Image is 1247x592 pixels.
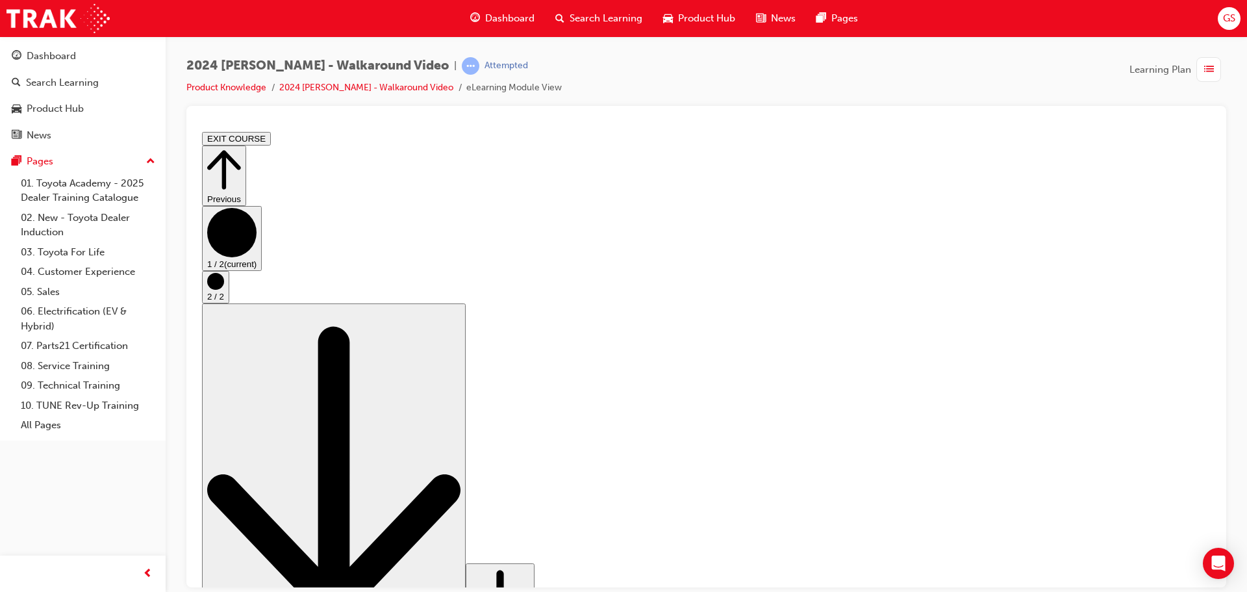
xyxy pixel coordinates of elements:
a: pages-iconPages [806,5,868,32]
span: Dashboard [485,11,535,26]
span: car-icon [12,103,21,115]
a: 03. Toyota For Life [16,242,160,263]
span: pages-icon [12,156,21,168]
a: guage-iconDashboard [460,5,545,32]
a: Dashboard [5,44,160,68]
div: Product Hub [27,101,84,116]
a: 07. Parts21 Certification [16,336,160,356]
button: EXIT COURSE [5,5,74,19]
a: 08. Service Training [16,356,160,376]
a: 01. Toyota Academy - 2025 Dealer Training Catalogue [16,174,160,208]
span: news-icon [756,10,766,27]
span: Search Learning [570,11,642,26]
span: 1 / 2 [10,133,27,142]
div: Dashboard [27,49,76,64]
a: 02. New - Toyota Dealer Induction [16,208,160,242]
div: Open Intercom Messenger [1203,548,1234,579]
button: Learning Plan [1129,57,1226,82]
a: 10. TUNE Rev-Up Training [16,396,160,416]
span: | [454,58,457,73]
div: Search Learning [26,75,99,90]
span: Learning Plan [1129,62,1191,77]
span: search-icon [555,10,564,27]
span: prev-icon [143,566,153,582]
div: Step controls [5,19,1014,530]
button: DashboardSearch LearningProduct HubNews [5,42,160,149]
span: Product Hub [678,11,735,26]
button: 2 / 2 [5,144,32,177]
span: up-icon [146,153,155,170]
a: News [5,123,160,148]
div: News [27,128,51,143]
a: news-iconNews [746,5,806,32]
button: Pages [5,149,160,174]
span: search-icon [12,77,21,89]
span: GS [1223,11,1235,26]
div: Pages [27,154,53,169]
span: News [771,11,796,26]
a: 05. Sales [16,282,160,302]
span: 2024 [PERSON_NAME] - Walkaround Video [186,58,449,73]
span: car-icon [663,10,673,27]
a: 2024 [PERSON_NAME] - Walkaround Video [279,82,453,93]
button: GS [1218,7,1241,30]
a: 09. Technical Training [16,376,160,396]
span: Pages [831,11,858,26]
a: 04. Customer Experience [16,262,160,282]
a: Product Knowledge [186,82,266,93]
div: Attempted [485,60,528,72]
a: All Pages [16,415,160,435]
span: guage-icon [12,51,21,62]
li: eLearning Module View [466,81,562,96]
span: list-icon [1204,62,1214,78]
a: 06. Electrification (EV & Hybrid) [16,302,160,336]
a: Product Hub [5,97,160,121]
span: pages-icon [816,10,826,27]
a: Search Learning [5,71,160,95]
img: Trak [6,4,110,33]
button: 1 / 2(current) [5,79,65,144]
span: learningRecordVerb_ATTEMPT-icon [462,57,479,75]
span: 2 / 2 [10,165,27,175]
button: Previous [5,19,49,79]
span: Previous [10,68,44,77]
a: car-iconProduct Hub [653,5,746,32]
span: guage-icon [470,10,480,27]
a: search-iconSearch Learning [545,5,653,32]
span: news-icon [12,130,21,142]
